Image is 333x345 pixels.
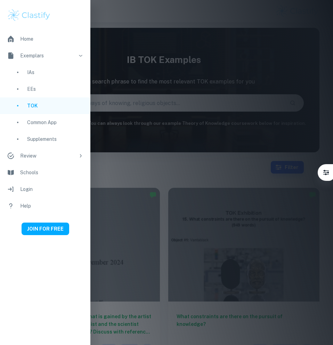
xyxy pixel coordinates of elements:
button: JOIN FOR FREE [22,223,69,235]
div: Schools [20,169,83,176]
div: Login [20,185,83,193]
div: Exemplars [20,52,75,59]
div: Home [20,35,83,43]
button: Filter [319,166,333,179]
img: Clastify logo [7,8,51,22]
div: EEs [27,85,83,93]
div: IAs [27,69,83,76]
div: TOK [27,102,83,110]
div: Common App [27,119,83,126]
div: Review [20,152,75,160]
div: Help [20,202,83,210]
div: Supplements [27,135,83,143]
